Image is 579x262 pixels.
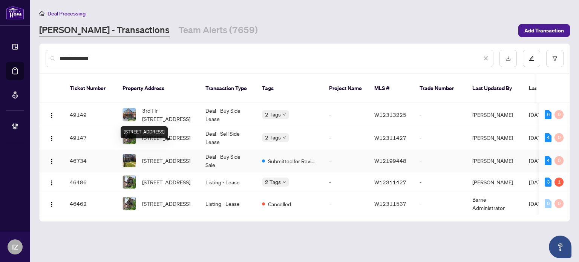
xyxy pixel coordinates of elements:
[466,74,523,103] th: Last Updated By
[505,56,511,61] span: download
[414,74,466,103] th: Trade Number
[46,155,58,167] button: Logo
[554,110,564,119] div: 0
[554,178,564,187] div: 1
[414,126,466,149] td: -
[121,126,168,138] div: [STREET_ADDRESS]
[142,106,193,123] span: 3rd Flr-[STREET_ADDRESS]
[552,56,558,61] span: filter
[199,149,256,172] td: Deal - Buy Side Sale
[368,74,414,103] th: MLS #
[466,172,523,192] td: [PERSON_NAME]
[499,50,517,67] button: download
[466,149,523,172] td: [PERSON_NAME]
[49,158,55,164] img: Logo
[282,113,286,116] span: down
[466,103,523,126] td: [PERSON_NAME]
[46,176,58,188] button: Logo
[524,25,564,37] span: Add Transaction
[545,133,551,142] div: 4
[323,103,368,126] td: -
[64,126,116,149] td: 49147
[545,199,551,208] div: 0
[466,192,523,215] td: Barrie Administrator
[64,103,116,126] td: 49149
[529,111,545,118] span: [DATE]
[123,154,136,167] img: thumbnail-img
[545,156,551,165] div: 4
[256,74,323,103] th: Tags
[64,172,116,192] td: 46486
[323,126,368,149] td: -
[123,197,136,210] img: thumbnail-img
[268,200,291,208] span: Cancelled
[49,180,55,186] img: Logo
[374,134,406,141] span: W12311427
[142,156,190,165] span: [STREET_ADDRESS]
[12,242,18,252] span: IZ
[323,192,368,215] td: -
[179,24,258,37] a: Team Alerts (7659)
[46,132,58,144] button: Logo
[374,157,406,164] span: W12199448
[545,178,551,187] div: 3
[199,172,256,192] td: Listing - Lease
[529,157,545,164] span: [DATE]
[529,84,575,92] span: Last Modified Date
[323,74,368,103] th: Project Name
[123,108,136,121] img: thumbnail-img
[49,135,55,141] img: Logo
[64,74,116,103] th: Ticket Number
[545,110,551,119] div: 6
[529,179,545,185] span: [DATE]
[123,176,136,188] img: thumbnail-img
[529,200,545,207] span: [DATE]
[199,126,256,149] td: Deal - Sell Side Lease
[323,149,368,172] td: -
[549,236,571,258] button: Open asap
[523,50,540,67] button: edit
[546,50,564,67] button: filter
[116,74,199,103] th: Property Address
[46,109,58,121] button: Logo
[518,24,570,37] button: Add Transaction
[49,112,55,118] img: Logo
[142,178,190,186] span: [STREET_ADDRESS]
[466,126,523,149] td: [PERSON_NAME]
[265,178,281,186] span: 2 Tags
[199,192,256,215] td: Listing - Lease
[47,10,86,17] span: Deal Processing
[265,133,281,142] span: 2 Tags
[414,192,466,215] td: -
[282,136,286,139] span: down
[199,103,256,126] td: Deal - Buy Side Lease
[554,133,564,142] div: 0
[374,179,406,185] span: W12311427
[39,24,170,37] a: [PERSON_NAME] - Transactions
[483,56,489,61] span: close
[142,199,190,208] span: [STREET_ADDRESS]
[64,192,116,215] td: 46462
[529,134,545,141] span: [DATE]
[282,180,286,184] span: down
[374,200,406,207] span: W12311537
[529,56,534,61] span: edit
[39,11,44,16] span: home
[268,157,317,165] span: Submitted for Review
[414,172,466,192] td: -
[554,156,564,165] div: 0
[6,6,24,20] img: logo
[323,172,368,192] td: -
[199,74,256,103] th: Transaction Type
[64,149,116,172] td: 46734
[49,201,55,207] img: Logo
[46,198,58,210] button: Logo
[554,199,564,208] div: 0
[414,149,466,172] td: -
[374,111,406,118] span: W12313225
[265,110,281,119] span: 2 Tags
[414,103,466,126] td: -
